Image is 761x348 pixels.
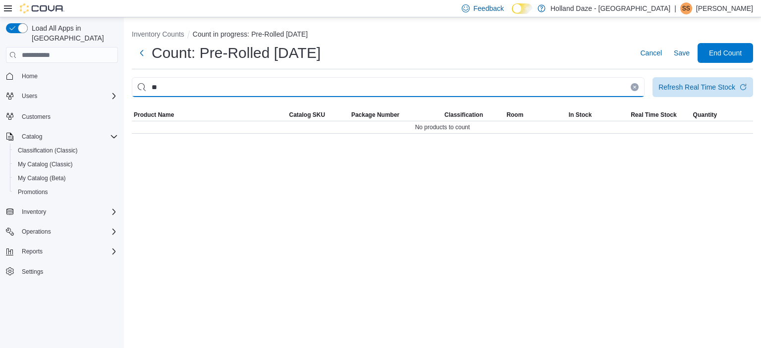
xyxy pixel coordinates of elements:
[18,110,118,122] span: Customers
[22,133,42,141] span: Catalog
[415,123,470,131] span: No products to count
[193,30,308,38] button: Count in progress: Pre-Rolled [DATE]
[18,174,66,182] span: My Catalog (Beta)
[636,43,666,63] button: Cancel
[132,43,152,63] button: Next
[28,23,118,43] span: Load All Apps in [GEOGRAPHIC_DATA]
[18,206,118,218] span: Inventory
[674,48,690,58] span: Save
[2,109,122,123] button: Customers
[10,157,122,171] button: My Catalog (Classic)
[18,90,41,102] button: Users
[22,113,51,121] span: Customers
[14,172,70,184] a: My Catalog (Beta)
[22,228,51,236] span: Operations
[18,70,118,82] span: Home
[512,3,533,14] input: Dark Mode
[709,48,742,58] span: End Count
[18,226,118,238] span: Operations
[287,109,349,121] button: Catalog SKU
[691,109,753,121] button: Quantity
[152,43,321,63] h1: Count: Pre-Rolled [DATE]
[18,90,118,102] span: Users
[670,43,694,63] button: Save
[18,206,50,218] button: Inventory
[2,69,122,83] button: Home
[652,77,753,97] button: Refresh Real Time Stock
[682,2,690,14] span: SS
[2,205,122,219] button: Inventory
[289,111,326,119] span: Catalog SKU
[693,111,717,119] span: Quantity
[18,111,54,123] a: Customers
[18,131,46,143] button: Catalog
[631,83,639,91] button: Clear input
[567,109,629,121] button: In Stock
[444,111,483,119] span: Classification
[631,111,676,119] span: Real Time Stock
[6,65,118,304] nav: Complex example
[698,43,753,63] button: End Count
[132,29,753,41] nav: An example of EuiBreadcrumbs
[442,109,504,121] button: Classification
[14,158,118,170] span: My Catalog (Classic)
[2,130,122,144] button: Catalog
[18,226,55,238] button: Operations
[2,225,122,239] button: Operations
[569,111,592,119] span: In Stock
[10,171,122,185] button: My Catalog (Beta)
[2,264,122,279] button: Settings
[2,89,122,103] button: Users
[506,111,523,119] span: Room
[18,131,118,143] span: Catalog
[20,3,64,13] img: Cova
[658,82,735,92] div: Refresh Real Time Stock
[132,30,184,38] button: Inventory Counts
[132,109,287,121] button: Product Name
[351,111,399,119] span: Package Number
[474,3,504,13] span: Feedback
[22,72,38,80] span: Home
[629,109,691,121] button: Real Time Stock
[640,48,662,58] span: Cancel
[349,109,442,121] button: Package Number
[10,185,122,199] button: Promotions
[22,92,37,100] span: Users
[674,2,676,14] p: |
[18,246,47,257] button: Reports
[14,145,118,156] span: Classification (Classic)
[18,70,42,82] a: Home
[2,245,122,258] button: Reports
[14,145,82,156] a: Classification (Classic)
[18,266,47,278] a: Settings
[14,172,118,184] span: My Catalog (Beta)
[10,144,122,157] button: Classification (Classic)
[14,186,118,198] span: Promotions
[22,268,43,276] span: Settings
[18,188,48,196] span: Promotions
[550,2,670,14] p: Holland Daze - [GEOGRAPHIC_DATA]
[22,248,43,255] span: Reports
[696,2,753,14] p: [PERSON_NAME]
[134,111,174,119] span: Product Name
[18,160,73,168] span: My Catalog (Classic)
[22,208,46,216] span: Inventory
[18,246,118,257] span: Reports
[132,77,645,97] input: This is a search bar. After typing your query, hit enter to filter the results lower in the page.
[18,265,118,278] span: Settings
[14,186,52,198] a: Promotions
[680,2,692,14] div: Shawn S
[14,158,77,170] a: My Catalog (Classic)
[18,147,78,154] span: Classification (Classic)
